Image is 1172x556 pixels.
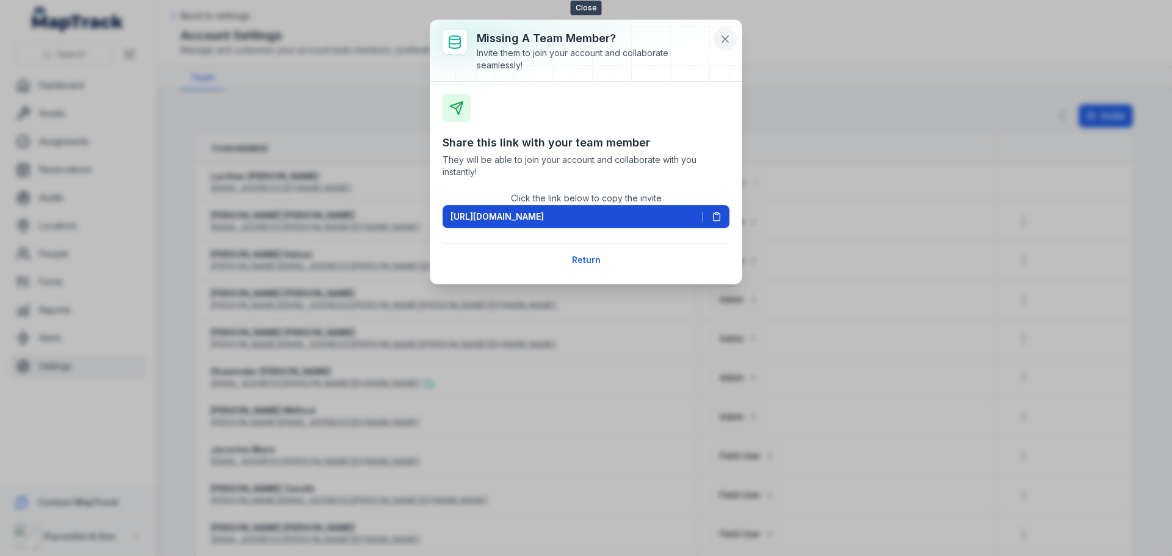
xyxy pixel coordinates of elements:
[443,154,729,178] span: They will be able to join your account and collaborate with you instantly!
[443,205,729,228] button: [URL][DOMAIN_NAME]
[571,1,602,15] span: Close
[564,248,609,272] button: Return
[477,30,710,47] h3: Missing a team member?
[450,211,544,223] span: [URL][DOMAIN_NAME]
[443,134,729,151] h3: Share this link with your team member
[511,193,662,203] span: Click the link below to copy the invite
[477,47,710,71] div: Invite them to join your account and collaborate seamlessly!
